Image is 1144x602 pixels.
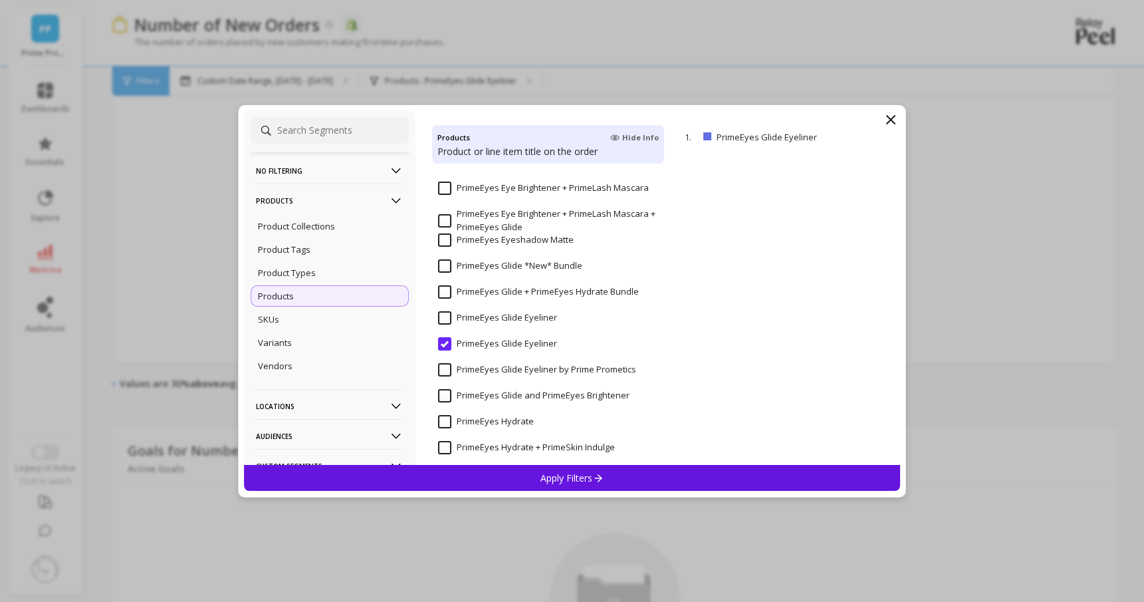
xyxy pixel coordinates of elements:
[251,117,409,144] input: Search Segments
[438,182,649,195] span: PrimeEyes Eye Brightener + PrimeLash Mascara
[438,389,629,402] span: PrimeEyes Glide and PrimeEyes Brightener
[437,130,470,145] h4: Products
[258,337,292,349] p: Variants
[438,259,582,273] span: PrimeEyes Glide *New* Bundle
[438,208,658,233] span: PrimeEyes Eye Brightener + PrimeLash Mascara + PrimeEyes Glide
[438,311,557,325] span: PrimeEyes Glide Eyeliner
[438,233,574,247] span: PrimeEyes Eyeshadow Matte
[438,415,534,428] span: PrimeEyes Hydrate
[438,363,636,376] span: PrimeEyes Glide Eyeliner by Prime Prometics
[256,389,403,423] p: Locations
[685,131,698,143] p: 1.
[256,449,403,483] p: Custom Segments
[610,132,659,143] span: Hide Info
[258,360,292,372] p: Vendors
[256,419,403,453] p: Audiences
[717,131,854,143] p: PrimeEyes Glide Eyeliner
[256,184,403,218] p: Products
[258,243,310,255] p: Product Tags
[540,472,604,484] p: Apply Filters
[258,313,279,325] p: SKUs
[256,154,403,188] p: No filtering
[438,441,615,454] span: PrimeEyes Hydrate + PrimeSkin Indulge
[258,290,294,302] p: Products
[438,337,557,351] span: PrimeEyes Glide Eyeliner
[438,285,639,299] span: PrimeEyes Glide + PrimeEyes Hydrate Bundle
[258,220,335,232] p: Product Collections
[258,267,316,279] p: Product Types
[437,145,659,158] p: Product or line item title on the order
